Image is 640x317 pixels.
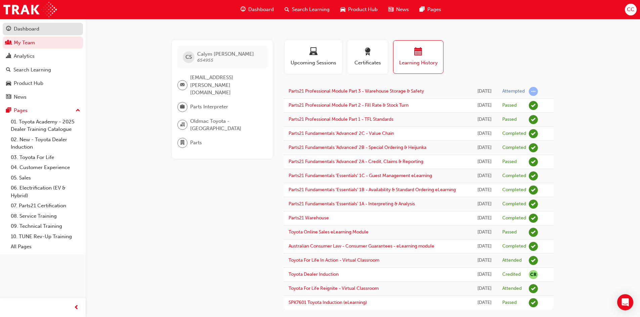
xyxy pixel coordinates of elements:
span: learningRecordVerb_COMPLETE-icon [529,129,538,138]
button: Pages [3,104,83,117]
span: people-icon [6,40,11,46]
span: email-icon [180,81,185,90]
span: learningRecordVerb_COMPLETE-icon [529,143,538,152]
span: Learning History [398,59,438,67]
a: Product Hub [3,77,83,90]
button: Upcoming Sessions [285,40,342,74]
a: Parts21 Fundamentals 'Advanced' 2A - Credit, Claims & Reporting [289,159,423,164]
div: Fri Jun 06 2025 14:03:53 GMT+1000 (Australian Eastern Standard Time) [477,200,492,208]
span: Parts Interpreter [190,103,228,111]
span: department-icon [180,139,185,147]
div: Completed [502,243,526,250]
a: Parts21 Professional Module Part 1 - TFL Standards [289,116,393,122]
a: Search Learning [3,64,83,76]
div: Passed [502,300,517,306]
span: search-icon [6,67,11,73]
span: learningRecordVerb_COMPLETE-icon [529,214,538,223]
span: learningRecordVerb_ATTEND-icon [529,256,538,265]
a: 01. Toyota Academy - 2025 Dealer Training Catalogue [8,117,83,135]
span: News [396,6,409,13]
a: pages-iconPages [414,3,446,16]
a: 06. Electrification (EV & Hybrid) [8,183,83,201]
a: Parts21 Professional Module Part 3 - Warehouse Storage & Safety [289,88,424,94]
span: Search Learning [292,6,330,13]
span: learningRecordVerb_ATTEMPT-icon [529,87,538,96]
span: learningRecordVerb_COMPLETE-icon [529,242,538,251]
span: learningRecordVerb_PASS-icon [529,115,538,124]
span: [EMAIL_ADDRESS][PERSON_NAME][DOMAIN_NAME] [190,74,262,97]
div: News [14,93,27,101]
a: 07. Parts21 Certification [8,201,83,211]
a: news-iconNews [383,3,414,16]
div: Wed Aug 13 2025 14:57:56 GMT+1000 (Australian Eastern Standard Time) [477,88,492,95]
div: Sat Jun 07 2025 09:40:05 GMT+1000 (Australian Eastern Standard Time) [477,158,492,166]
a: 04. Customer Experience [8,162,83,173]
a: Parts21 Warehouse [289,215,329,221]
span: laptop-icon [309,48,317,57]
span: learningRecordVerb_PASS-icon [529,228,538,237]
a: 08. Service Training [8,211,83,221]
span: guage-icon [6,26,11,32]
div: Attended [502,257,522,264]
div: Passed [502,229,517,235]
span: up-icon [76,106,80,115]
div: Completed [502,173,526,179]
div: Completed [502,215,526,221]
div: Completed [502,130,526,137]
span: learningRecordVerb_PASS-icon [529,101,538,110]
a: Analytics [3,50,83,62]
span: car-icon [6,81,11,87]
span: prev-icon [74,304,79,312]
div: Attended [502,285,522,292]
span: calendar-icon [414,48,422,57]
a: Trak [3,2,57,17]
span: CS [185,53,192,61]
div: Tue Apr 08 2025 15:00:00 GMT+1000 (Australian Eastern Standard Time) [477,257,492,264]
a: Parts21 Fundamentals 'Advanced' 2B - Special Ordering & Heijunka [289,145,426,150]
div: Passed [502,159,517,165]
div: Tue May 14 2024 09:22:53 GMT+1000 (Australian Eastern Standard Time) [477,299,492,307]
span: search-icon [285,5,289,14]
span: organisation-icon [180,120,185,129]
a: 03. Toyota For Life [8,152,83,163]
div: Product Hub [14,80,43,87]
span: learningRecordVerb_PASS-icon [529,157,538,166]
a: 05. Sales [8,173,83,183]
a: Parts21 Fundamentals 'Advanced' 2C - Value Chain [289,130,394,136]
div: Search Learning [13,66,51,74]
span: 654955 [197,57,213,63]
div: Wed Aug 13 2025 14:54:33 GMT+1000 (Australian Eastern Standard Time) [477,102,492,109]
span: CC [627,6,634,13]
a: My Team [3,37,83,49]
span: Dashboard [248,6,274,13]
a: SPK7601 Toyota Induction (eLearning) [289,300,367,305]
span: Parts [190,139,202,147]
div: Tue Apr 15 2025 13:28:43 GMT+1000 (Australian Eastern Standard Time) [477,243,492,250]
div: Wed Jul 09 2025 15:40:25 GMT+1000 (Australian Eastern Standard Time) [477,116,492,123]
div: Tue Apr 15 2025 14:13:32 GMT+1000 (Australian Eastern Standard Time) [477,228,492,236]
span: news-icon [388,5,393,14]
span: chart-icon [6,53,11,59]
span: guage-icon [241,5,246,14]
span: learningRecordVerb_PASS-icon [529,298,538,307]
span: Product Hub [348,6,378,13]
div: Dashboard [14,25,39,33]
div: Pages [14,107,28,114]
span: Certificates [352,59,383,67]
a: guage-iconDashboard [235,3,279,16]
div: Completed [502,145,526,151]
span: Calym [PERSON_NAME] [197,51,254,57]
span: Pages [427,6,441,13]
div: Attempted [502,88,525,95]
span: briefcase-icon [180,103,185,111]
a: Dashboard [3,23,83,35]
div: Tue Mar 25 2025 22:00:00 GMT+1000 (Australian Eastern Standard Time) [477,271,492,278]
div: Wed Apr 16 2025 15:54:11 GMT+1000 (Australian Eastern Standard Time) [477,214,492,222]
div: Completed [502,201,526,207]
a: 10. TUNE Rev-Up Training [8,231,83,242]
div: Passed [502,102,517,109]
span: learningRecordVerb_COMPLETE-icon [529,186,538,195]
div: Analytics [14,52,35,60]
div: Open Intercom Messenger [617,294,633,310]
span: Oldmac Toyota - [GEOGRAPHIC_DATA] [190,117,262,133]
